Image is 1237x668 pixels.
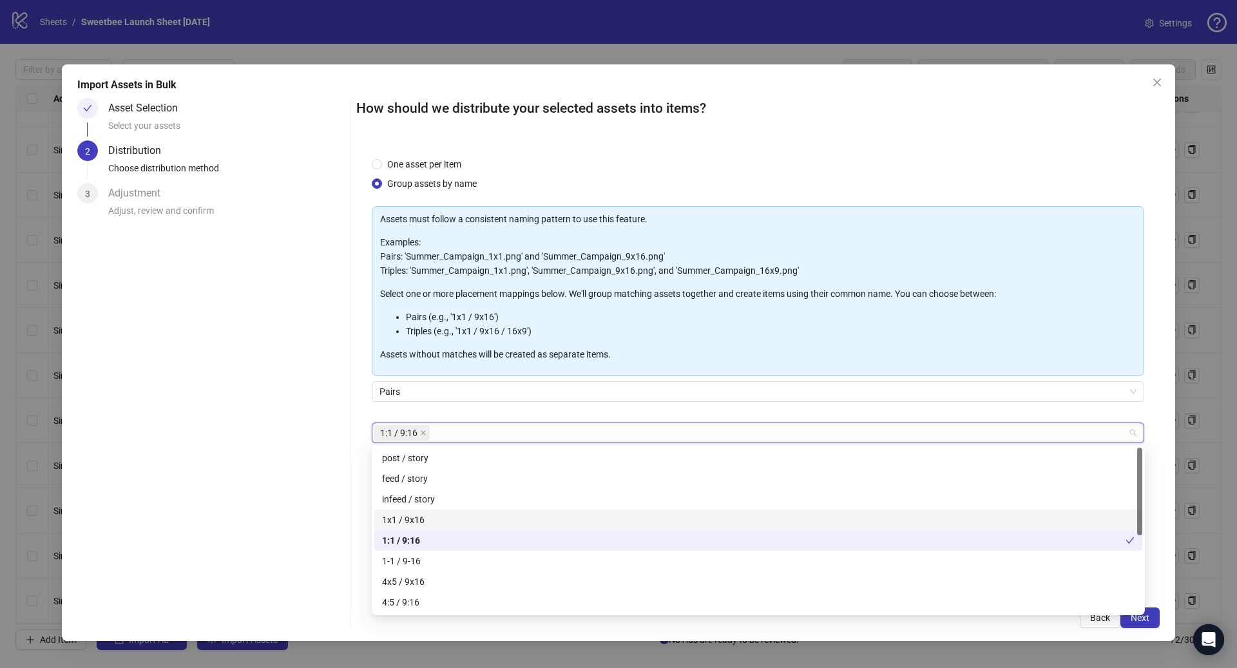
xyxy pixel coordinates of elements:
[382,575,1135,589] div: 4x5 / 9x16
[77,77,1160,93] div: Import Assets in Bulk
[382,157,466,171] span: One asset per item
[108,161,345,183] div: Choose distribution method
[108,183,171,204] div: Adjustment
[1090,613,1110,623] span: Back
[374,489,1142,510] div: infeed / story
[382,492,1135,506] div: infeed / story
[1152,77,1162,88] span: close
[374,571,1142,592] div: 4x5 / 9x16
[374,510,1142,530] div: 1x1 / 9x16
[1147,72,1167,93] button: Close
[382,595,1135,609] div: 4:5 / 9:16
[108,98,188,119] div: Asset Selection
[374,551,1142,571] div: 1-1 / 9-16
[374,448,1142,468] div: post / story
[1120,607,1160,628] button: Next
[382,513,1135,527] div: 1x1 / 9x16
[379,382,1136,401] span: Pairs
[356,98,1160,119] h2: How should we distribute your selected assets into items?
[380,235,1136,278] p: Examples: Pairs: 'Summer_Campaign_1x1.png' and 'Summer_Campaign_9x16.png' Triples: 'Summer_Campai...
[374,592,1142,613] div: 4:5 / 9:16
[380,426,417,440] span: 1:1 / 9:16
[374,425,430,441] span: 1:1 / 9:16
[406,324,1136,338] li: Triples (e.g., '1x1 / 9x16 / 16x9')
[382,177,482,191] span: Group assets by name
[374,530,1142,551] div: 1:1 / 9:16
[380,212,1136,226] p: Assets must follow a consistent naming pattern to use this feature.
[108,140,171,161] div: Distribution
[406,310,1136,324] li: Pairs (e.g., '1x1 / 9x16')
[83,104,92,113] span: check
[1126,536,1135,545] span: check
[420,430,427,436] span: close
[382,472,1135,486] div: feed / story
[1131,613,1149,623] span: Next
[380,347,1136,361] p: Assets without matches will be created as separate items.
[108,204,345,225] div: Adjust, review and confirm
[374,468,1142,489] div: feed / story
[1193,624,1224,655] div: Open Intercom Messenger
[85,189,90,199] span: 3
[382,533,1126,548] div: 1:1 / 9:16
[85,146,90,157] span: 2
[380,287,1136,301] p: Select one or more placement mappings below. We'll group matching assets together and create item...
[382,451,1135,465] div: post / story
[108,119,345,140] div: Select your assets
[382,554,1135,568] div: 1-1 / 9-16
[1080,607,1120,628] button: Back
